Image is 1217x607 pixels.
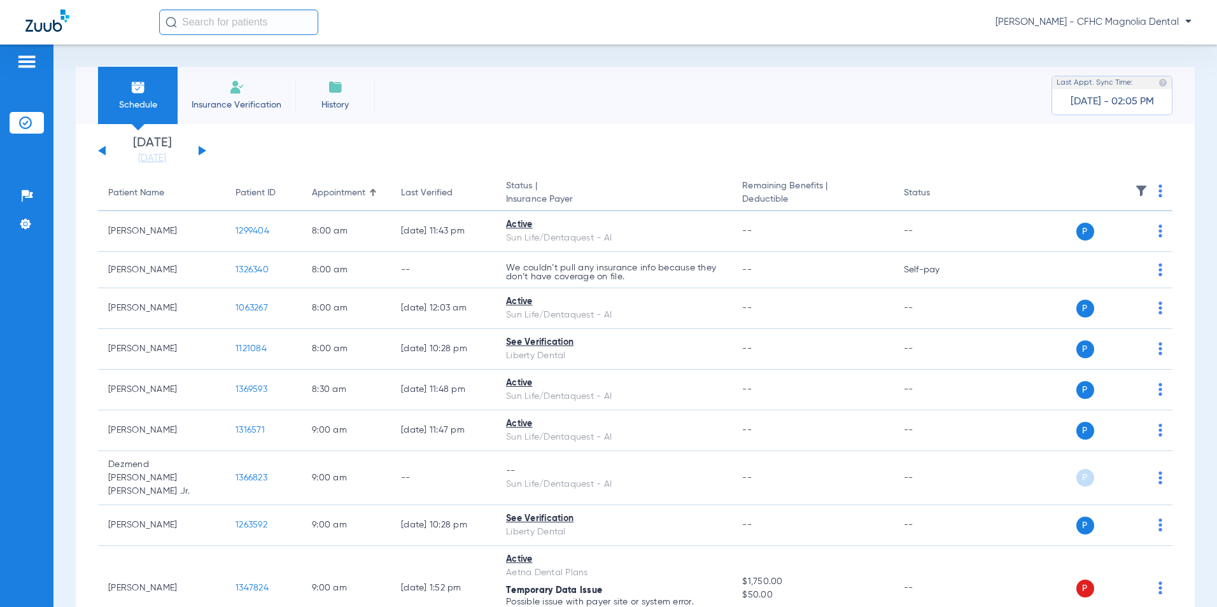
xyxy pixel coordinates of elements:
div: Chat Widget [1153,546,1217,607]
span: [DATE] - 02:05 PM [1071,95,1154,108]
td: [PERSON_NAME] [98,370,225,410]
td: [PERSON_NAME] [98,288,225,329]
td: 8:00 AM [302,288,391,329]
span: P [1076,469,1094,487]
span: $50.00 [742,589,883,602]
span: -- [742,473,752,482]
td: [PERSON_NAME] [98,252,225,288]
span: P [1076,580,1094,597]
span: [PERSON_NAME] - CFHC Magnolia Dental [995,16,1192,29]
th: Status [894,176,980,211]
span: -- [742,385,752,394]
img: group-dot-blue.svg [1158,424,1162,436]
span: Schedule [108,99,168,111]
span: 1299404 [236,227,269,235]
img: group-dot-blue.svg [1158,471,1162,484]
img: group-dot-blue.svg [1158,263,1162,276]
td: [PERSON_NAME] [98,505,225,546]
span: P [1076,381,1094,399]
span: Insurance Payer [506,193,722,206]
span: 1366823 [236,473,267,482]
td: -- [894,451,980,505]
td: 8:00 AM [302,211,391,252]
td: -- [894,288,980,329]
span: P [1076,223,1094,241]
div: Active [506,218,722,232]
img: group-dot-blue.svg [1158,225,1162,237]
span: 1347824 [236,583,269,592]
span: -- [742,344,752,353]
div: Active [506,377,722,390]
span: -- [742,265,752,274]
div: Patient ID [236,186,276,200]
span: P [1076,517,1094,534]
div: Active [506,417,722,431]
td: [PERSON_NAME] [98,211,225,252]
span: $1,750.00 [742,575,883,589]
div: Sun Life/Dentaquest - AI [506,390,722,403]
div: Patient ID [236,186,292,200]
img: group-dot-blue.svg [1158,342,1162,355]
p: We couldn’t pull any insurance info because they don’t have coverage on file. [506,263,722,281]
div: Patient Name [108,186,164,200]
td: -- [391,451,496,505]
img: filter.svg [1135,185,1148,197]
span: Deductible [742,193,883,206]
td: Dezmend [PERSON_NAME] [PERSON_NAME] Jr. [98,451,225,505]
td: -- [894,505,980,546]
div: Appointment [312,186,365,200]
td: [DATE] 11:43 PM [391,211,496,252]
div: See Verification [506,336,722,349]
li: [DATE] [114,137,190,165]
div: Sun Life/Dentaquest - AI [506,431,722,444]
span: P [1076,422,1094,440]
span: 1121084 [236,344,267,353]
span: 1369593 [236,385,267,394]
span: -- [742,303,752,312]
img: hamburger-icon [17,54,37,69]
img: Schedule [130,80,146,95]
td: 9:00 AM [302,505,391,546]
img: Zuub Logo [25,10,69,32]
div: Active [506,295,722,309]
img: group-dot-blue.svg [1158,383,1162,396]
td: -- [894,410,980,451]
td: -- [894,329,980,370]
div: Last Verified [401,186,453,200]
img: group-dot-blue.svg [1158,519,1162,531]
div: Liberty Dental [506,526,722,539]
td: [PERSON_NAME] [98,410,225,451]
th: Status | [496,176,732,211]
img: Search Icon [165,17,177,28]
div: Sun Life/Dentaquest - AI [506,309,722,322]
div: See Verification [506,512,722,526]
span: P [1076,340,1094,358]
td: -- [894,211,980,252]
div: -- [506,464,722,478]
span: Temporary Data Issue [506,586,602,595]
td: 9:00 AM [302,410,391,451]
div: Appointment [312,186,381,200]
td: [DATE] 12:03 AM [391,288,496,329]
td: [DATE] 11:47 PM [391,410,496,451]
img: group-dot-blue.svg [1158,185,1162,197]
span: 1063267 [236,303,268,312]
div: Last Verified [401,186,486,200]
td: 9:00 AM [302,451,391,505]
td: [DATE] 10:28 PM [391,505,496,546]
span: -- [742,227,752,235]
td: 8:30 AM [302,370,391,410]
div: Aetna Dental Plans [506,566,722,580]
span: 1316571 [236,426,265,435]
span: -- [742,426,752,435]
span: Last Appt. Sync Time: [1057,76,1133,89]
div: Sun Life/Dentaquest - AI [506,232,722,245]
input: Search for patients [159,10,318,35]
div: Active [506,553,722,566]
img: group-dot-blue.svg [1158,302,1162,314]
span: History [305,99,365,111]
img: History [328,80,343,95]
th: Remaining Benefits | [732,176,893,211]
span: P [1076,300,1094,317]
td: -- [894,370,980,410]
